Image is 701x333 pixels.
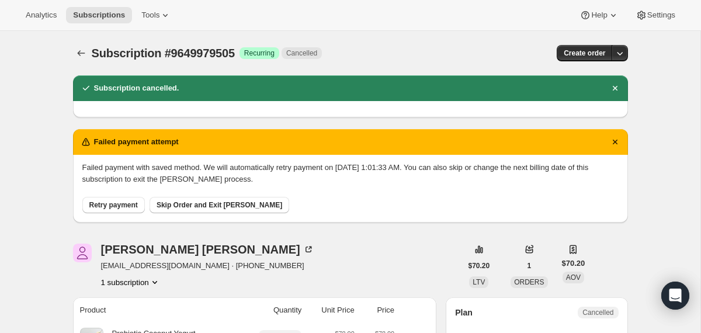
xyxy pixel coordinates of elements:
button: Settings [629,7,682,23]
button: Subscriptions [73,45,89,61]
button: Analytics [19,7,64,23]
button: 1 [520,258,539,274]
span: $70.20 [469,261,490,270]
button: Dismiss notification [607,80,623,96]
button: Subscriptions [66,7,132,23]
span: ORDERS [514,278,544,286]
button: Tools [134,7,178,23]
span: 1 [528,261,532,270]
h2: Failed payment attempt [94,136,179,148]
span: Create order [564,48,605,58]
button: Create order [557,45,612,61]
span: AOV [566,273,581,282]
div: [PERSON_NAME] [PERSON_NAME] [101,244,314,255]
h2: Plan [455,307,473,318]
span: Cancelled [582,308,613,317]
span: Subscriptions [73,11,125,20]
th: Product [73,297,240,323]
button: $70.20 [461,258,497,274]
span: Recurring [244,48,275,58]
th: Unit Price [305,297,358,323]
span: Settings [647,11,675,20]
span: Subscription #9649979505 [92,47,235,60]
span: Skip Order and Exit [PERSON_NAME] [157,200,282,210]
span: Retry payment [89,200,138,210]
span: Help [591,11,607,20]
span: Cancelled [286,48,317,58]
th: Price [358,297,398,323]
button: Retry payment [82,197,145,213]
span: $70.20 [562,258,585,269]
button: Skip Order and Exit [PERSON_NAME] [150,197,289,213]
button: Help [572,7,626,23]
h2: Subscription cancelled. [94,82,179,94]
div: Open Intercom Messenger [661,282,689,310]
span: Kelly Prendergast [73,244,92,262]
button: Dismiss notification [607,134,623,150]
th: Quantity [240,297,305,323]
span: Tools [141,11,159,20]
span: LTV [473,278,485,286]
button: Product actions [101,276,161,288]
span: [EMAIL_ADDRESS][DOMAIN_NAME] · [PHONE_NUMBER] [101,260,314,272]
span: Analytics [26,11,57,20]
p: Failed payment with saved method. We will automatically retry payment on [DATE] 1:01:33 AM. You c... [82,162,619,185]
